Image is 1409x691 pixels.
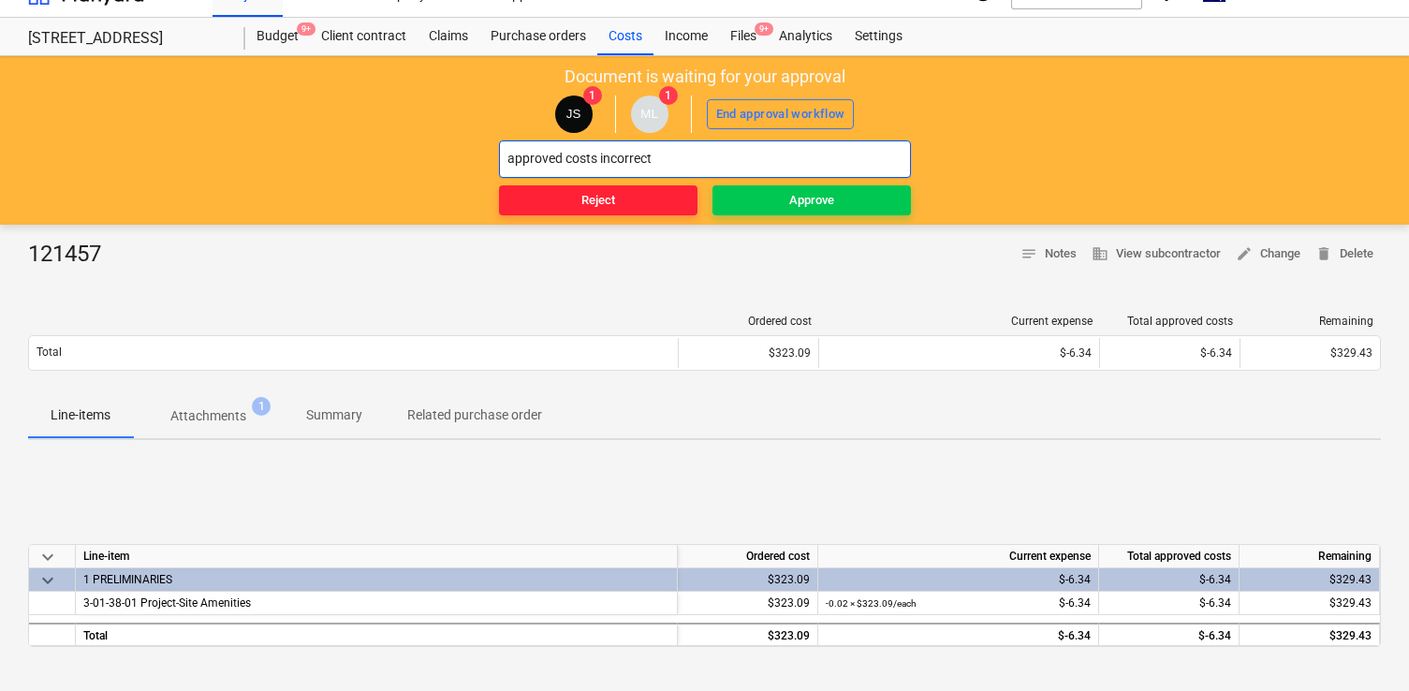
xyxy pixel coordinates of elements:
[826,625,1091,648] div: $-6.34
[1315,243,1373,265] span: Delete
[685,568,810,592] div: $323.09
[597,18,653,55] a: Costs
[479,18,597,55] a: Purchase orders
[1236,245,1253,262] span: edit
[659,86,678,105] span: 1
[716,104,845,125] div: End approval workflow
[1315,601,1409,691] iframe: Chat Widget
[245,18,310,55] div: Budget
[1228,240,1308,269] button: Change
[1248,315,1373,328] div: Remaining
[755,22,773,36] span: 9+
[28,240,116,270] div: 121457
[37,569,59,592] span: keyboard_arrow_down
[712,185,911,215] button: Approve
[83,568,669,591] div: 1 PRELIMINARIES
[245,18,310,55] a: Budget9+
[1248,346,1372,360] div: $329.43
[685,625,810,648] div: $323.09
[653,18,719,55] a: Income
[1020,245,1037,262] span: notes
[789,190,834,212] div: Approve
[310,18,418,55] a: Client contract
[686,346,811,360] div: $323.09
[555,96,593,133] div: Jacob Salta
[1108,315,1233,328] div: Total approved costs
[1236,243,1300,265] span: Change
[1108,346,1232,360] div: $-6.34
[51,405,110,425] p: Line-items
[1020,243,1077,265] span: Notes
[1240,545,1380,568] div: Remaining
[1247,625,1372,648] div: $329.43
[499,140,911,178] input: Add a comment
[306,405,362,425] p: Summary
[1247,592,1372,615] div: $329.43
[76,545,678,568] div: Line-item
[83,596,251,610] span: 3-01-38-01 Project-Site Amenities
[826,592,1091,615] div: $-6.34
[1099,545,1240,568] div: Total approved costs
[1315,245,1332,262] span: delete
[1107,592,1231,615] div: $-6.34
[566,107,581,121] span: JS
[1092,245,1108,262] span: business
[1107,625,1231,648] div: $-6.34
[707,99,855,129] button: End approval workflow
[37,546,59,568] span: keyboard_arrow_down
[565,66,845,88] p: Document is waiting for your approval
[37,345,62,360] p: Total
[719,18,768,55] a: Files9+
[827,315,1093,328] div: Current expense
[297,22,316,36] span: 9+
[827,346,1092,360] div: $-6.34
[631,96,668,133] div: Matt Lebon
[28,29,223,49] div: [STREET_ADDRESS]
[826,568,1091,592] div: $-6.34
[1308,240,1381,269] button: Delete
[685,592,810,615] div: $323.09
[1013,240,1084,269] button: Notes
[719,18,768,55] div: Files
[418,18,479,55] a: Claims
[252,397,271,416] span: 1
[407,405,542,425] p: Related purchase order
[1247,568,1372,592] div: $329.43
[640,107,658,121] span: ML
[686,315,812,328] div: Ordered cost
[170,406,246,426] p: Attachments
[1107,568,1231,592] div: $-6.34
[844,18,914,55] a: Settings
[1092,243,1221,265] span: View subcontractor
[1084,240,1228,269] button: View subcontractor
[581,190,615,212] div: Reject
[678,545,818,568] div: Ordered cost
[818,545,1099,568] div: Current expense
[768,18,844,55] a: Analytics
[499,185,697,215] button: Reject
[826,598,917,609] small: -0.02 × $323.09 / each
[76,623,678,646] div: Total
[583,86,602,105] span: 1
